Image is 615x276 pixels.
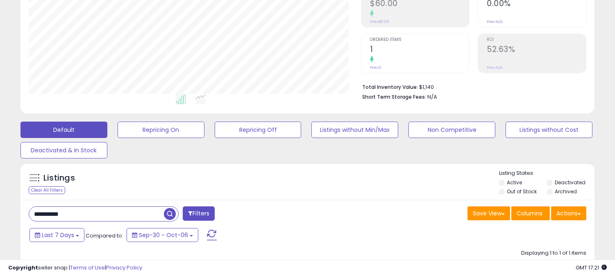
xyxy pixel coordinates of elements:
button: Default [20,122,107,138]
button: Sep-30 - Oct-06 [127,228,198,242]
span: ROI [487,38,586,42]
button: Filters [183,206,215,221]
small: Prev: N/A [487,65,503,70]
div: Displaying 1 to 1 of 1 items [521,249,586,257]
p: Listing States: [499,170,595,177]
div: Clear All Filters [29,186,65,194]
a: Privacy Policy [106,264,142,271]
span: Compared to: [86,232,123,240]
label: Archived [555,188,577,195]
b: Total Inventory Value: [362,84,418,90]
button: Repricing Off [215,122,302,138]
small: Prev: N/A [487,19,503,24]
a: Terms of Use [70,264,105,271]
span: Ordered Items [370,38,469,42]
small: Prev: $0.00 [370,19,389,24]
label: Deactivated [555,179,585,186]
h2: 1 [370,45,469,56]
strong: Copyright [8,264,38,271]
button: Listings without Min/Max [311,122,398,138]
button: Repricing On [118,122,204,138]
label: Active [507,179,522,186]
span: Columns [517,209,542,217]
button: Non Competitive [408,122,495,138]
h5: Listings [43,172,75,184]
li: $1,140 [362,81,580,91]
span: 2025-10-14 17:21 GMT [576,264,607,271]
label: Out of Stock [507,188,537,195]
h2: 52.63% [487,45,586,56]
button: Actions [551,206,586,220]
button: Deactivated & In Stock [20,142,107,158]
small: Prev: 0 [370,65,381,70]
button: Save View [467,206,510,220]
button: Columns [511,206,550,220]
div: seller snap | | [8,264,142,272]
span: N/A [427,93,437,101]
span: Last 7 Days [42,231,74,239]
button: Last 7 Days [30,228,84,242]
button: Listings without Cost [506,122,592,138]
span: Sep-30 - Oct-06 [139,231,188,239]
b: Short Term Storage Fees: [362,93,426,100]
